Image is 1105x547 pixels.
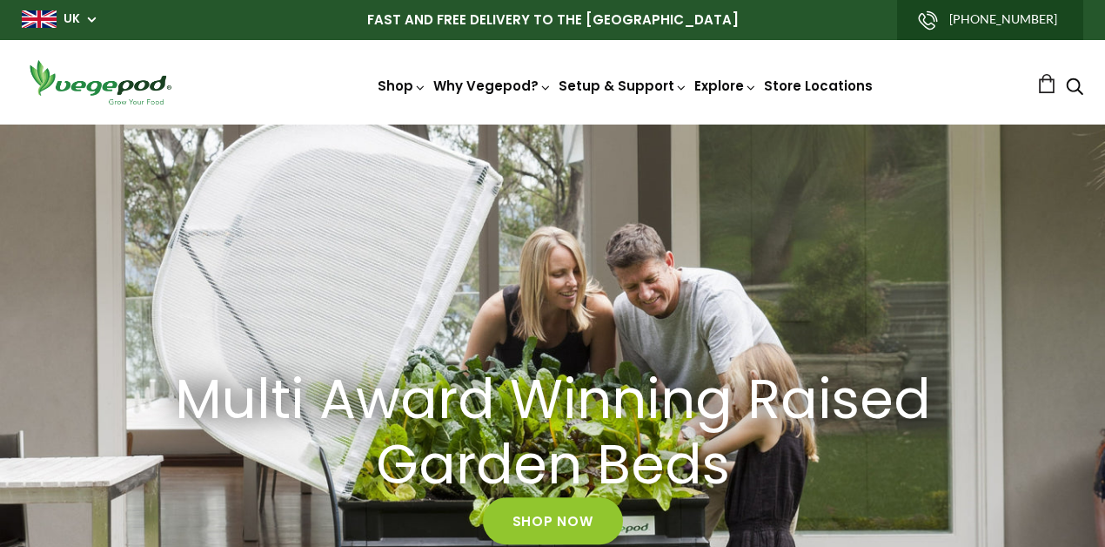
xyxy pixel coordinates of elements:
img: gb_large.png [22,10,57,28]
a: Setup & Support [559,77,687,95]
a: Shop [378,77,426,95]
a: Why Vegepod? [433,77,552,95]
a: Store Locations [764,77,873,95]
a: UK [64,10,80,28]
img: Vegepod [22,57,178,107]
a: Multi Award Winning Raised Garden Beds [104,368,1001,498]
a: Explore [694,77,757,95]
h2: Multi Award Winning Raised Garden Beds [161,368,944,498]
a: Shop Now [483,498,623,545]
a: Search [1066,79,1083,98]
